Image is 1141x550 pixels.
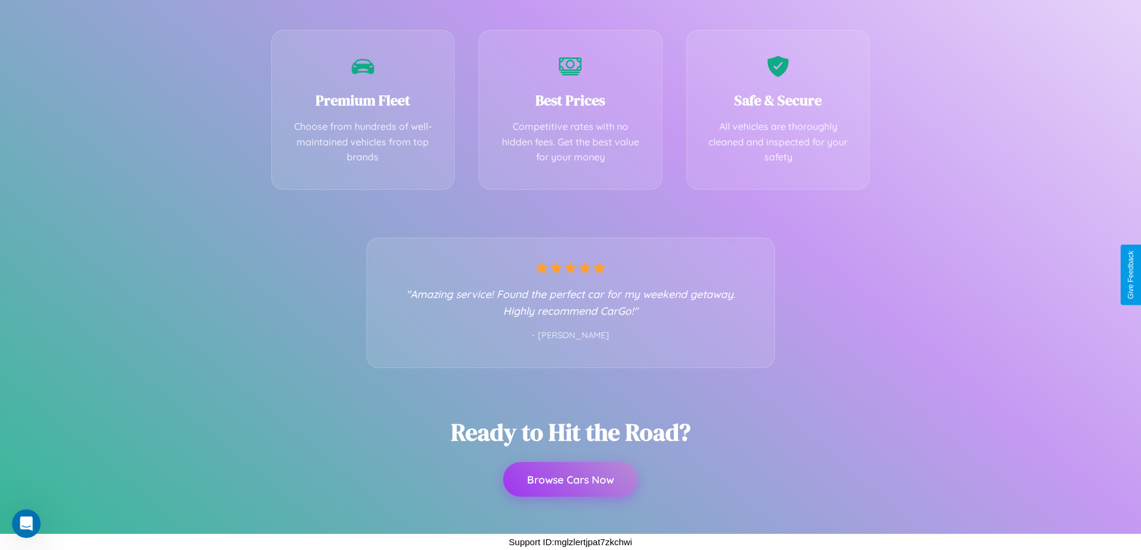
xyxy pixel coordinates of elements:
[705,119,852,165] p: All vehicles are thoroughly cleaned and inspected for your safety
[451,416,691,448] h2: Ready to Hit the Road?
[12,509,41,538] iframe: Intercom live chat
[509,534,632,550] p: Support ID: mglzlertjpat7zkchwi
[497,119,644,165] p: Competitive rates with no hidden fees. Get the best value for your money
[1127,251,1135,299] div: Give Feedback
[391,328,750,344] p: - [PERSON_NAME]
[391,285,750,319] p: "Amazing service! Found the perfect car for my weekend getaway. Highly recommend CarGo!"
[290,90,437,110] h3: Premium Fleet
[503,462,638,497] button: Browse Cars Now
[705,90,852,110] h3: Safe & Secure
[497,90,644,110] h3: Best Prices
[290,119,437,165] p: Choose from hundreds of well-maintained vehicles from top brands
